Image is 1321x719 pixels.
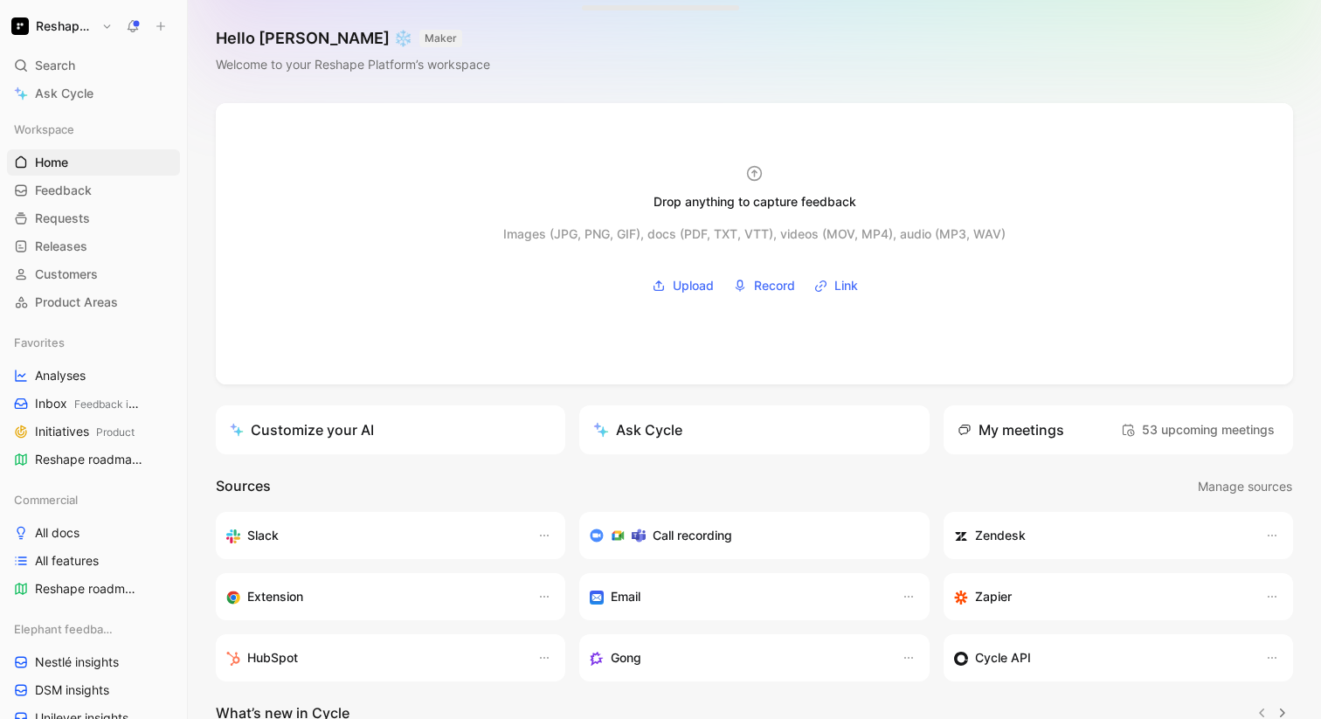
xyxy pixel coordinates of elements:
a: Releases [7,233,180,259]
h3: Zendesk [975,525,1026,546]
span: All docs [35,524,80,542]
a: DSM insights [7,677,180,703]
span: Requests [35,210,90,227]
div: Drop anything to capture feedback [654,191,856,212]
div: Sync customers and create docs [954,525,1248,546]
h3: Slack [247,525,279,546]
span: Releases [35,238,87,255]
a: Customers [7,261,180,287]
span: Nestlé insights [35,653,119,671]
span: Ask Cycle [35,83,93,104]
div: My meetings [958,419,1064,440]
div: Images (JPG, PNG, GIF), docs (PDF, TXT, VTT), videos (MOV, MP4), audio (MP3, WAV) [503,224,1006,245]
a: Analyses [7,363,180,389]
img: Reshape Platform [11,17,29,35]
button: Manage sources [1197,475,1293,498]
h3: Extension [247,586,303,607]
div: Capture feedback from anywhere on the web [226,586,520,607]
div: Capture feedback from thousands of sources with Zapier (survey results, recordings, sheets, etc). [954,586,1248,607]
div: Sync your customers, send feedback and get updates in Slack [226,525,520,546]
div: Workspace [7,116,180,142]
button: MAKER [419,30,462,47]
span: Inbox [35,395,142,413]
div: Forward emails to your feedback inbox [590,586,883,607]
h3: Gong [611,647,641,668]
span: Search [35,55,75,76]
a: All features [7,548,180,574]
span: DSM insights [35,681,109,699]
div: Record & transcribe meetings from Zoom, Meet & Teams. [590,525,904,546]
a: InitiativesProduct [7,418,180,445]
div: CommercialAll docsAll featuresReshape roadmap [7,487,180,602]
div: Elephant feedback boards [7,616,180,642]
a: Product Areas [7,289,180,315]
span: Upload [673,275,714,296]
div: Capture feedback from your incoming calls [590,647,883,668]
span: Analyses [35,367,86,384]
span: Product [96,425,135,439]
span: Link [834,275,858,296]
h2: Sources [216,475,271,498]
h1: Hello [PERSON_NAME] ❄️ [216,28,490,49]
span: All features [35,552,99,570]
button: Record [727,273,801,299]
a: Feedback [7,177,180,204]
button: Upload [646,273,720,299]
button: Reshape PlatformReshape Platform [7,14,117,38]
a: Customize your AI [216,405,565,454]
span: Workspace [14,121,74,138]
a: InboxFeedback inboxes [7,391,180,417]
h3: Zapier [975,586,1012,607]
span: Initiatives [35,423,135,441]
div: Customize your AI [230,419,374,440]
button: Link [808,273,864,299]
span: Commercial [14,491,78,508]
span: Reshape roadmap [35,580,136,598]
h1: Reshape Platform [36,18,94,34]
a: Ask Cycle [7,80,180,107]
span: Elephant feedback boards [14,620,117,638]
h3: Cycle API [975,647,1031,668]
a: Nestlé insights [7,649,180,675]
div: Sync customers & send feedback from custom sources. Get inspired by our favorite use case [954,647,1248,668]
a: All docs [7,520,180,546]
h3: Call recording [653,525,732,546]
span: Home [35,154,68,171]
a: Requests [7,205,180,232]
h3: Email [611,586,640,607]
span: Feedback [35,182,92,199]
span: Favorites [14,334,65,351]
div: Commercial [7,487,180,513]
a: Home [7,149,180,176]
h3: HubSpot [247,647,298,668]
button: 53 upcoming meetings [1117,416,1279,444]
button: Ask Cycle [579,405,929,454]
a: Reshape roadmap [7,576,180,602]
a: Reshape roadmapCommercial [7,446,180,473]
div: Search [7,52,180,79]
div: Ask Cycle [593,419,682,440]
span: Product Areas [35,294,118,311]
span: Manage sources [1198,476,1292,497]
div: Favorites [7,329,180,356]
div: Welcome to your Reshape Platform’s workspace [216,54,490,75]
span: Feedback inboxes [74,398,163,411]
span: 53 upcoming meetings [1121,419,1275,440]
span: Record [754,275,795,296]
span: Reshape roadmap [35,451,148,469]
span: Customers [35,266,98,283]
